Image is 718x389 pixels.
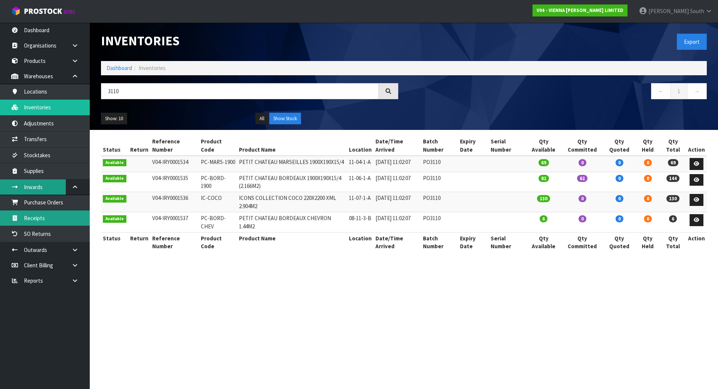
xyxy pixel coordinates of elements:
[577,175,587,182] span: 62
[64,8,75,15] small: WMS
[374,192,421,212] td: [DATE] 11:02:07
[489,233,526,252] th: Serial Number
[409,83,707,101] nav: Page navigation
[648,7,689,15] span: [PERSON_NAME]
[101,113,127,125] button: Show: 10
[644,195,652,202] span: 0
[103,175,126,182] span: Available
[103,215,126,223] span: Available
[101,233,128,252] th: Status
[269,113,301,125] button: Show Stock
[150,156,199,172] td: V04-IRY0001534
[644,159,652,166] span: 0
[616,195,623,202] span: 0
[374,136,421,156] th: Date/Time Arrived
[347,233,374,252] th: Location
[237,192,347,212] td: ICONS COLLECTION COCO 220X2200 XML 2.904M2
[540,215,547,222] span: 6
[24,6,62,16] span: ProStock
[374,233,421,252] th: Date/Time Arrived
[11,6,21,16] img: cube-alt.png
[660,233,686,252] th: Qty Total
[421,136,458,156] th: Batch Number
[671,83,687,99] a: 1
[150,172,199,192] td: V04-IRY0001535
[128,136,150,156] th: Return
[636,136,660,156] th: Qty Held
[101,34,398,48] h1: Inventories
[101,83,379,99] input: Search inventories
[107,64,132,72] a: Dashboard
[636,233,660,252] th: Qty Held
[537,195,550,202] span: 130
[644,215,652,222] span: 0
[677,34,707,50] button: Export
[199,233,237,252] th: Product Code
[603,136,636,156] th: Qty Quoted
[237,212,347,233] td: PETIT CHATEAU BORDEAUX CHEVRON 1.44M2
[199,136,237,156] th: Product Code
[537,7,623,13] strong: V04 - VIENNA [PERSON_NAME] LIMITED
[562,136,603,156] th: Qty Committed
[150,136,199,156] th: Reference Number
[347,156,374,172] td: 11-04-1-A
[199,212,237,233] td: PC-BORD-CHEV
[199,172,237,192] td: PC-BORD-1900
[651,83,671,99] a: ←
[139,64,166,72] span: Inventories
[237,156,347,172] td: PETIT CHATEAU MARSEILLES 1900X190X15/4
[421,192,458,212] td: PO3110
[374,156,421,172] td: [DATE] 11:02:07
[103,195,126,203] span: Available
[255,113,269,125] button: All
[687,83,707,99] a: →
[579,195,586,202] span: 0
[199,192,237,212] td: IC-COCO
[666,195,679,202] span: 130
[686,233,707,252] th: Action
[489,136,526,156] th: Serial Number
[421,233,458,252] th: Batch Number
[686,136,707,156] th: Action
[421,172,458,192] td: PO3110
[347,172,374,192] td: 11-06-1-A
[690,7,704,15] span: South
[458,136,488,156] th: Expiry Date
[526,136,562,156] th: Qty Available
[579,215,586,222] span: 0
[562,233,603,252] th: Qty Committed
[603,233,636,252] th: Qty Quoted
[103,159,126,167] span: Available
[237,172,347,192] td: PETIT CHATEAU BORDEAUX 1900X190X15/4 (2.166M2)
[421,212,458,233] td: PO3110
[150,233,199,252] th: Reference Number
[237,136,347,156] th: Product Name
[374,172,421,192] td: [DATE] 11:02:07
[644,175,652,182] span: 0
[374,212,421,233] td: [DATE] 11:02:07
[668,159,678,166] span: 69
[616,159,623,166] span: 0
[666,175,679,182] span: 144
[347,212,374,233] td: 08-11-3-B
[128,233,150,252] th: Return
[150,192,199,212] td: V04-IRY0001536
[579,159,586,166] span: 0
[199,156,237,172] td: PC-MARS-1900
[101,136,128,156] th: Status
[347,136,374,156] th: Location
[421,156,458,172] td: PO3110
[533,4,628,16] a: V04 - VIENNA [PERSON_NAME] LIMITED
[616,175,623,182] span: 0
[660,136,686,156] th: Qty Total
[669,215,677,222] span: 6
[347,192,374,212] td: 11-07-1-A
[458,233,488,252] th: Expiry Date
[237,233,347,252] th: Product Name
[526,233,562,252] th: Qty Available
[616,215,623,222] span: 0
[150,212,199,233] td: V04-IRY0001537
[538,159,549,166] span: 69
[538,175,549,182] span: 82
